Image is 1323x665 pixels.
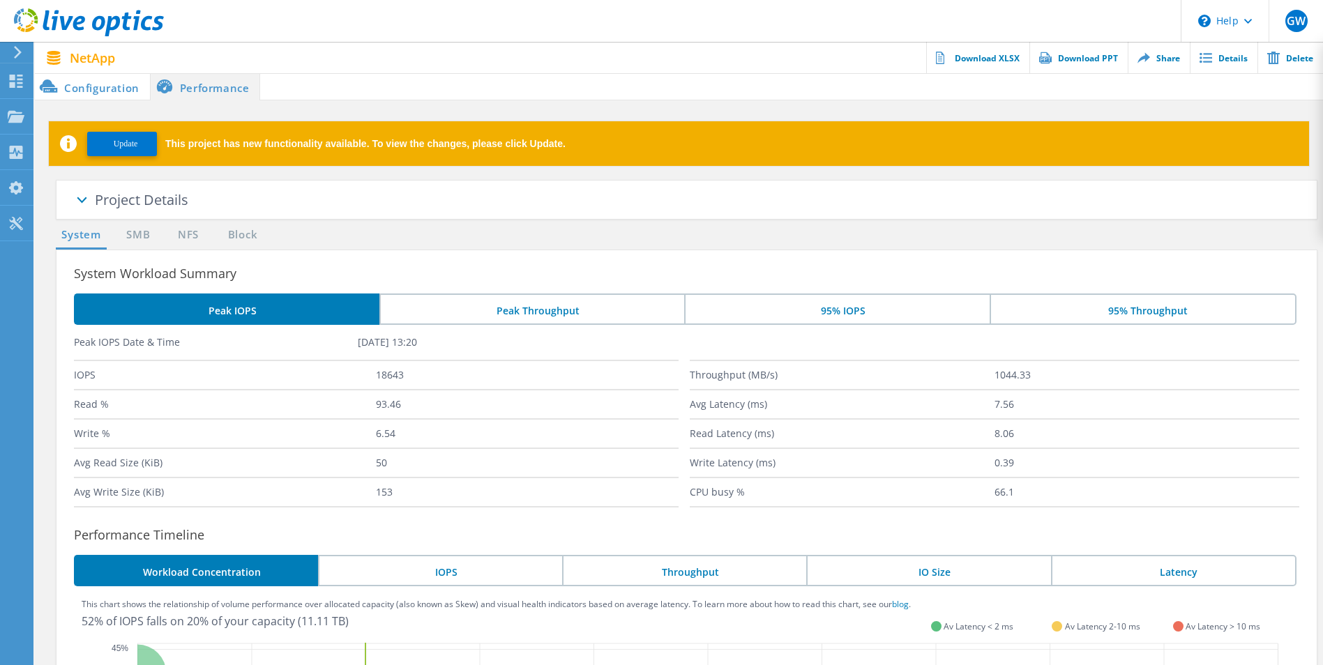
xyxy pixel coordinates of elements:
[990,293,1296,325] li: 95% Throughput
[376,478,678,506] label: 153
[995,390,1299,418] label: 7.56
[318,555,562,586] li: IOPS
[995,478,1299,506] label: 66.1
[1257,42,1323,73] a: Delete
[690,361,995,389] label: Throughput (MB/s)
[376,449,678,477] label: 50
[74,478,376,506] label: Avg Write Size (KiB)
[74,293,379,325] li: Peak IOPS
[95,190,188,209] span: Project Details
[74,449,376,477] label: Avg Read Size (KiB)
[74,335,358,349] label: Peak IOPS Date & Time
[1287,15,1306,26] span: GW
[56,227,107,244] a: System
[1128,42,1190,73] a: Share
[376,361,678,389] label: 18643
[223,227,262,244] a: Block
[82,600,911,609] label: This chart shows the relationship of volume performance over allocated capacity (also known as Sk...
[112,643,128,653] text: 45%
[1186,620,1260,632] label: Av Latency > 10 ms
[1198,15,1211,27] svg: \n
[376,390,678,418] label: 93.46
[684,293,990,325] li: 95% IOPS
[174,227,202,244] a: NFS
[1029,42,1128,73] a: Download PPT
[995,420,1299,448] label: 8.06
[995,449,1299,477] label: 0.39
[1051,555,1296,586] li: Latency
[358,335,642,349] label: [DATE] 13:20
[1065,620,1140,632] label: Av Latency 2-10 ms
[74,555,318,586] li: Workload Concentration
[74,361,376,389] label: IOPS
[926,42,1029,73] a: Download XLSX
[690,449,995,477] label: Write Latency (ms)
[70,52,115,64] span: NetApp
[82,613,349,629] label: 52% of IOPS falls on 20% of your capacity (11.11 TB)
[123,227,153,244] a: SMB
[87,132,157,156] button: Update
[379,293,685,325] li: Peak Throughput
[165,139,566,148] span: This project has new functionality available. To view the changes, please click Update.
[114,139,138,149] span: Update
[690,420,995,448] label: Read Latency (ms)
[74,420,376,448] label: Write %
[74,263,1317,283] h3: System Workload Summary
[690,478,995,506] label: CPU busy %
[944,620,1013,632] label: Av Latency < 2 ms
[74,390,376,418] label: Read %
[892,598,909,610] span: blog
[690,390,995,418] label: Avg Latency (ms)
[806,555,1050,586] li: IO Size
[995,361,1299,389] label: 1044.33
[14,29,164,39] a: Live Optics Dashboard
[1190,42,1257,73] a: Details
[74,525,1317,544] h3: Performance Timeline
[562,555,806,586] li: Throughput
[376,420,678,448] label: 6.54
